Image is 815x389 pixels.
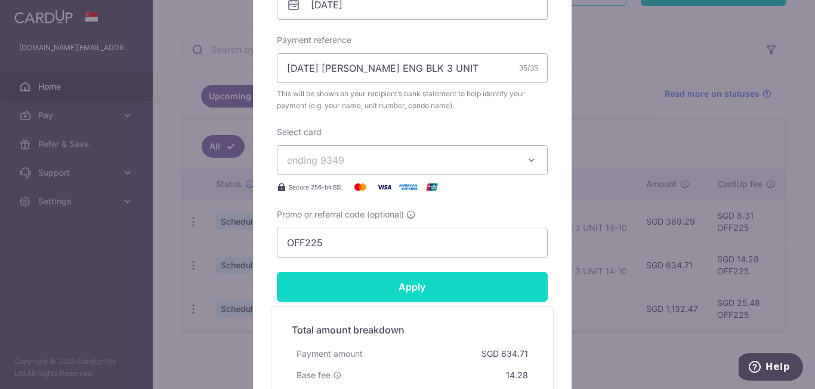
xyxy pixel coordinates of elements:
[372,180,396,194] img: Visa
[277,272,548,302] input: Apply
[501,365,533,386] div: 14.28
[277,126,322,138] label: Select card
[297,369,331,381] span: Base fee
[289,182,344,192] span: Secure 256-bit SSL
[292,343,368,365] div: Payment amount
[292,323,533,337] h5: Total amount breakdown
[420,180,444,194] img: UnionPay
[348,180,372,194] img: Mastercard
[477,343,533,365] div: SGD 634.71
[277,88,548,112] span: This will be shown on your recipient’s bank statement to help identify your payment (e.g. your na...
[277,209,404,220] span: Promo or referral code (optional)
[277,145,548,175] button: ending 9349
[287,154,344,166] span: ending 9349
[277,34,351,46] label: Payment reference
[519,62,538,74] div: 35/35
[396,180,420,194] img: American Express
[739,353,803,383] iframe: Opens a widget where you can find more information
